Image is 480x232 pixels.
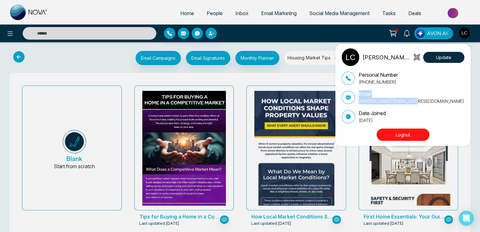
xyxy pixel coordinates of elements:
p: [PHONE_NUMBER] [359,79,398,85]
button: Update [423,52,464,63]
p: Date Joined [359,109,386,117]
p: Email [359,90,464,98]
div: Open Intercom Messenger [459,211,474,226]
p: [PERSON_NAME] [GEOGRAPHIC_DATA] [362,53,412,62]
p: [DATE] [359,117,386,124]
p: [PERSON_NAME][EMAIL_ADDRESS][DOMAIN_NAME] [359,98,464,104]
p: Personal Number [359,71,398,79]
button: Logout [377,129,429,141]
